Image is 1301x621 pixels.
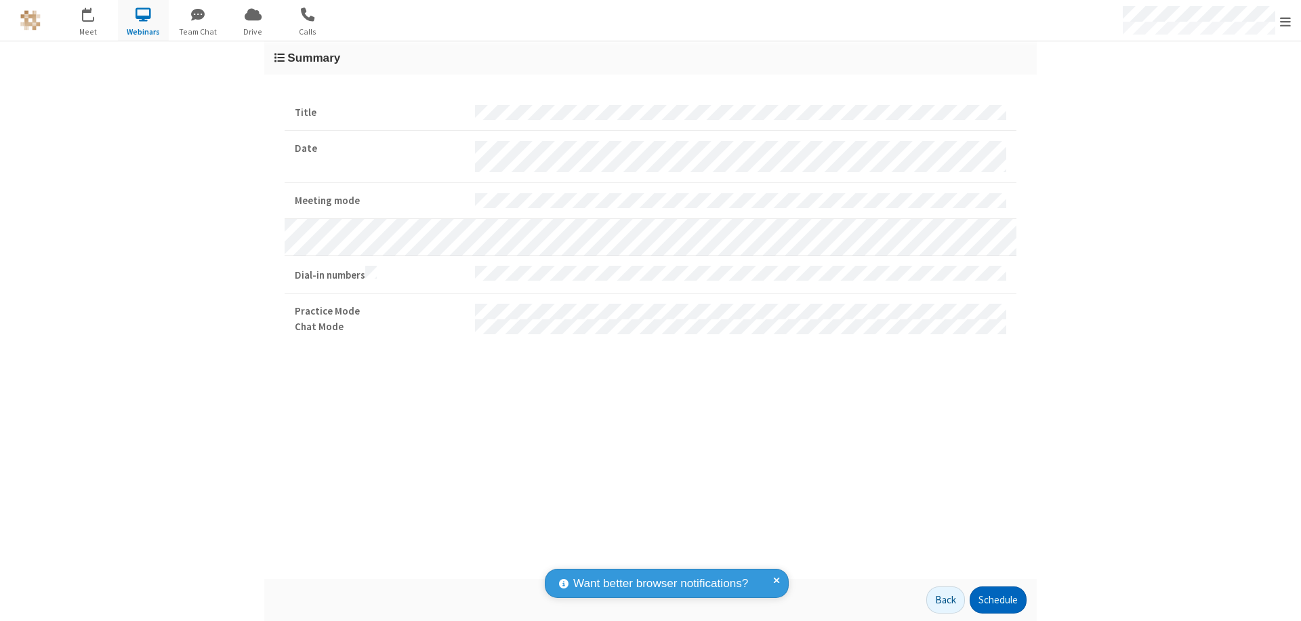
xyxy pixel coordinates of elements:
span: Meet [63,26,114,38]
strong: Title [295,105,465,121]
strong: Practice Mode [295,304,465,319]
button: Back [926,586,965,614]
strong: Meeting mode [295,193,465,209]
img: QA Selenium DO NOT DELETE OR CHANGE [20,10,41,31]
span: Want better browser notifications? [573,575,748,593]
strong: Dial-in numbers [295,266,465,283]
span: Drive [228,26,278,38]
strong: Date [295,141,465,157]
span: Calls [283,26,333,38]
span: Summary [287,51,340,64]
span: Team Chat [173,26,224,38]
button: Schedule [970,586,1027,614]
div: 6 [91,7,100,18]
strong: Chat Mode [295,319,465,335]
span: Webinars [118,26,169,38]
